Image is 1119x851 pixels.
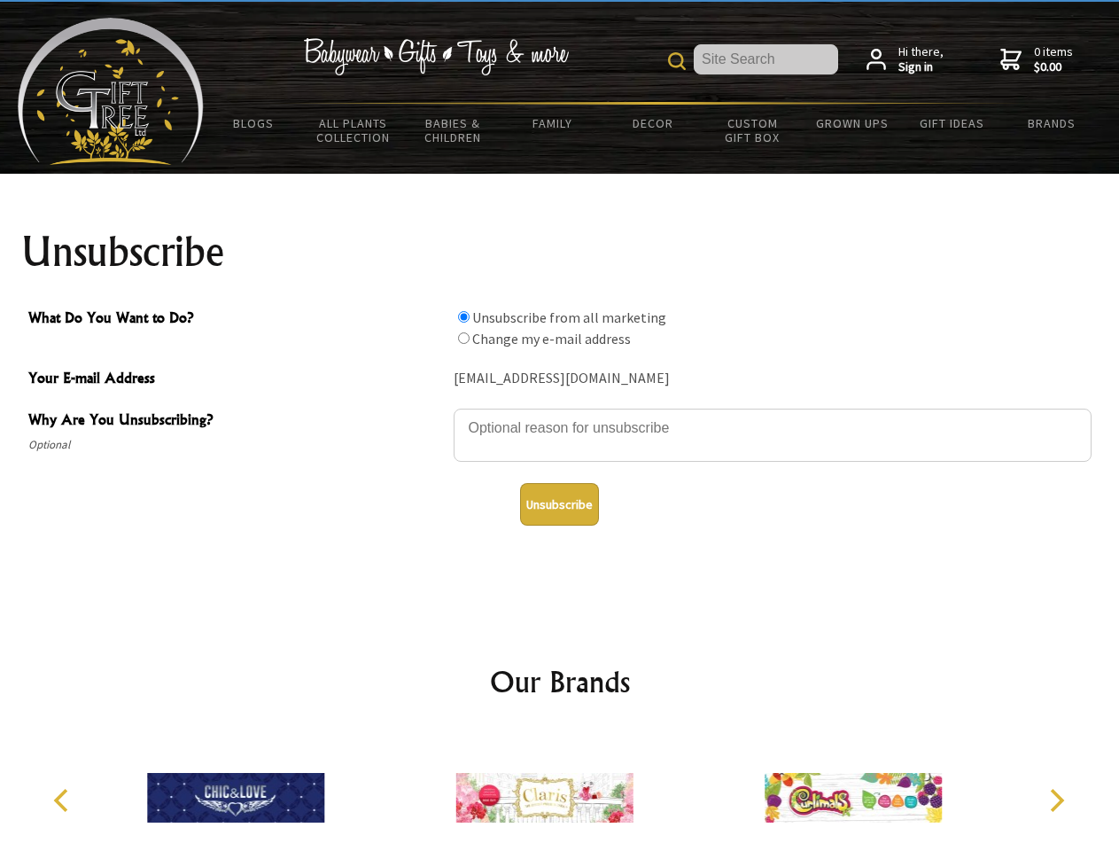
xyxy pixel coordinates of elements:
textarea: Why Are You Unsubscribing? [454,409,1092,462]
strong: Sign in [898,59,944,75]
span: Why Are You Unsubscribing? [28,409,445,434]
a: 0 items$0.00 [1000,44,1073,75]
span: What Do You Want to Do? [28,307,445,332]
input: What Do You Want to Do? [458,332,470,344]
input: What Do You Want to Do? [458,311,470,323]
div: [EMAIL_ADDRESS][DOMAIN_NAME] [454,365,1092,393]
button: Next [1037,781,1076,820]
span: Optional [28,434,445,456]
button: Previous [44,781,83,820]
label: Change my e-mail address [472,330,631,347]
span: 0 items [1034,43,1073,75]
a: Family [503,105,603,142]
input: Site Search [694,44,838,74]
span: Hi there, [898,44,944,75]
a: Hi there,Sign in [866,44,944,75]
a: All Plants Collection [304,105,404,156]
h1: Unsubscribe [21,230,1099,273]
button: Unsubscribe [520,483,599,526]
span: Your E-mail Address [28,367,445,393]
a: Grown Ups [802,105,902,142]
a: Custom Gift Box [703,105,803,156]
a: Babies & Children [403,105,503,156]
img: product search [668,52,686,70]
a: Brands [1002,105,1102,142]
a: Decor [602,105,703,142]
label: Unsubscribe from all marketing [472,308,666,326]
strong: $0.00 [1034,59,1073,75]
img: Babywear - Gifts - Toys & more [303,38,569,75]
a: BLOGS [204,105,304,142]
a: Gift Ideas [902,105,1002,142]
h2: Our Brands [35,660,1084,703]
img: Babyware - Gifts - Toys and more... [18,18,204,165]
